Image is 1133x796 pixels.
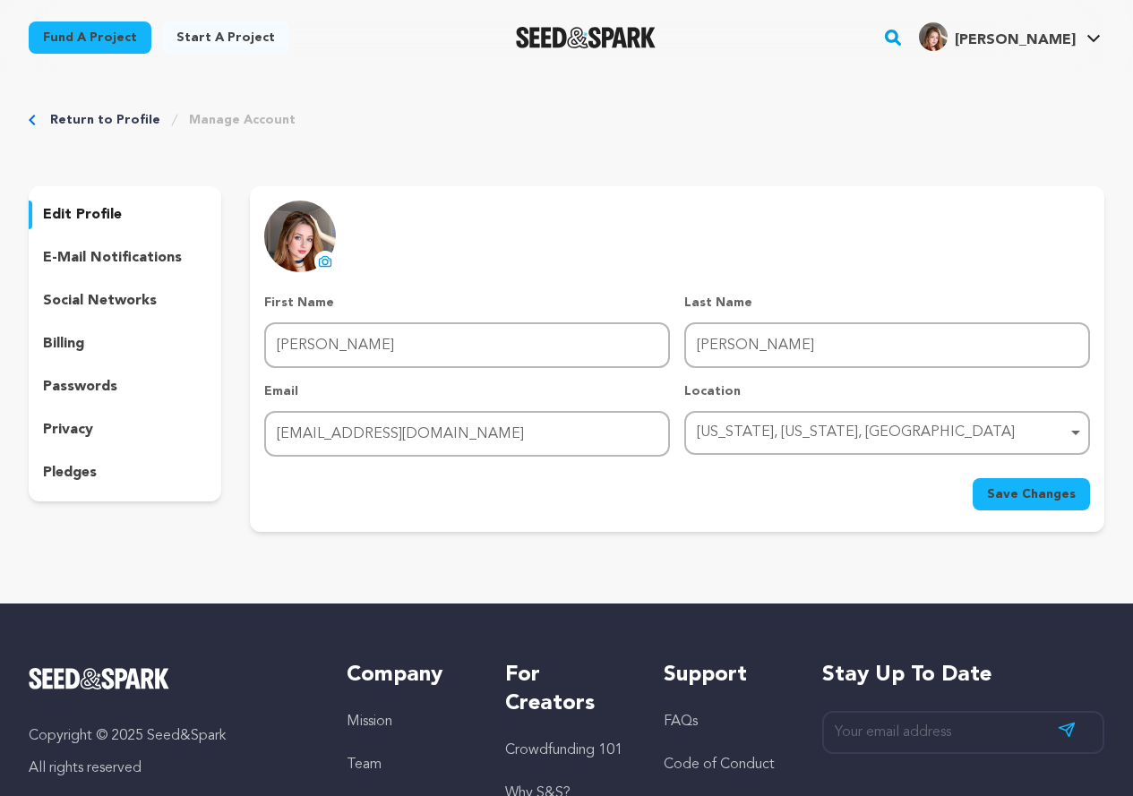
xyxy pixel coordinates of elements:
input: First Name [264,322,670,368]
p: passwords [43,376,117,398]
a: Seed&Spark Homepage [516,27,657,48]
p: Email [264,382,670,400]
a: Code of Conduct [664,757,775,772]
button: privacy [29,415,221,444]
p: privacy [43,419,93,441]
button: Save Changes [973,478,1090,510]
div: Gloria T.'s Profile [919,22,1076,51]
a: Return to Profile [50,111,160,129]
div: [US_STATE], [US_STATE], [GEOGRAPHIC_DATA] [697,420,1067,446]
button: social networks [29,287,221,315]
h5: Stay up to date [822,661,1104,689]
img: Seed&Spark Logo Dark Mode [516,27,657,48]
p: Last Name [684,294,1090,312]
a: FAQs [664,715,698,729]
a: Team [347,757,382,772]
p: All rights reserved [29,757,311,779]
p: edit profile [43,204,122,226]
span: Gloria T.'s Profile [915,19,1104,56]
button: billing [29,330,221,358]
p: First Name [264,294,670,312]
img: Seed&Spark Logo [29,668,169,689]
span: [PERSON_NAME] [955,33,1076,47]
a: Seed&Spark Homepage [29,668,311,689]
button: e-mail notifications [29,244,221,272]
img: a106042f300c65e8.jpg [919,22,948,51]
p: e-mail notifications [43,247,182,269]
h5: Support [664,661,786,689]
span: Save Changes [987,485,1076,503]
a: Crowdfunding 101 [505,743,622,757]
a: Manage Account [189,111,296,129]
button: pledges [29,458,221,487]
button: passwords [29,372,221,401]
a: Start a project [162,21,289,54]
input: Your email address [822,711,1104,755]
p: Location [684,382,1090,400]
a: Gloria T.'s Profile [915,19,1104,51]
h5: Company [347,661,469,689]
input: Last Name [684,322,1090,368]
p: billing [43,333,84,355]
button: edit profile [29,201,221,229]
p: Copyright © 2025 Seed&Spark [29,725,311,747]
h5: For Creators [505,661,628,718]
a: Mission [347,715,392,729]
input: Email [264,411,670,457]
div: Breadcrumb [29,111,1104,129]
p: pledges [43,462,97,484]
p: social networks [43,290,157,312]
a: Fund a project [29,21,151,54]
